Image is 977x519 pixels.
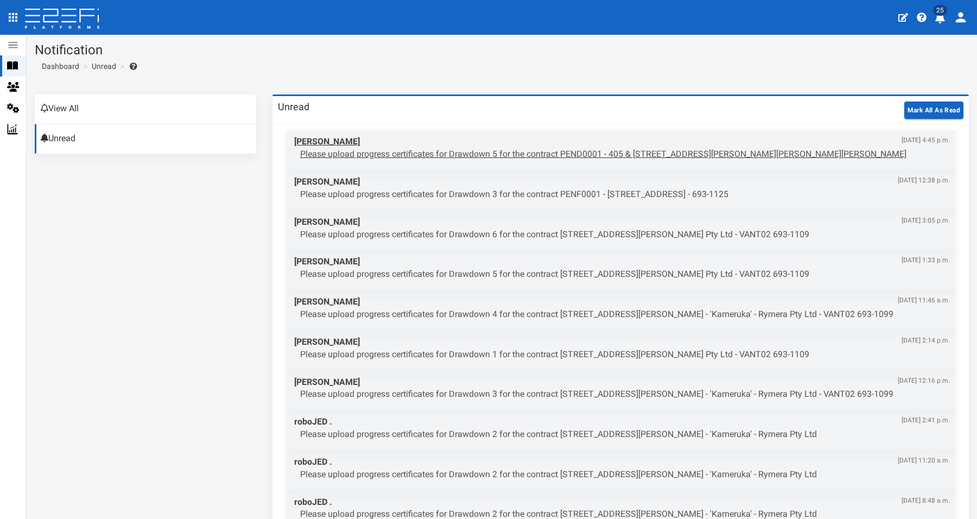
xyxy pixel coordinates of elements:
a: roboJED .[DATE] 11:20 a.m. Please upload progress certificates for Drawdown 2 for the contract [S... [286,451,955,491]
a: [PERSON_NAME][DATE] 11:46 a.m. Please upload progress certificates for Drawdown 4 for the contrac... [286,290,955,331]
span: [PERSON_NAME] [294,216,950,229]
a: View All [35,94,256,124]
span: [PERSON_NAME] [294,256,950,268]
p: Please upload progress certificates for Drawdown 3 for the contract PENF0001 - [STREET_ADDRESS] -... [300,188,950,201]
a: [PERSON_NAME][DATE] 1:33 p.m. Please upload progress certificates for Drawdown 5 for the contract... [286,250,955,290]
p: Please upload progress certificates for Drawdown 1 for the contract [STREET_ADDRESS][PERSON_NAME]... [300,349,950,361]
span: [DATE] 3:05 p.m. [902,216,950,225]
span: [PERSON_NAME] [294,336,950,349]
span: Dashboard [37,62,79,71]
span: [DATE] 4:45 p.m. [902,136,950,145]
span: [DATE] 12:16 p.m. [898,376,950,385]
span: [PERSON_NAME] [294,296,950,308]
span: [DATE] 2:14 p.m. [902,336,950,345]
span: [DATE] 12:38 p.m. [898,176,950,185]
span: [DATE] 11:20 a.m. [898,456,950,465]
a: [PERSON_NAME][DATE] 4:45 p.m. Please upload progress certificates for Drawdown 5 for the contract... [286,130,955,170]
p: Please upload progress certificates for Drawdown 3 for the contract [STREET_ADDRESS][PERSON_NAME]... [300,388,950,401]
p: Please upload progress certificates for Drawdown 5 for the contract PEND0001 - 405 & [STREET_ADDR... [300,148,950,161]
span: [DATE] 8:48 a.m. [902,496,950,505]
span: roboJED . [294,456,950,469]
a: Mark All As Read [904,104,963,115]
a: Dashboard [37,61,79,72]
p: Please upload progress certificates for Drawdown 2 for the contract [STREET_ADDRESS][PERSON_NAME]... [300,428,950,441]
span: roboJED . [294,496,950,509]
p: Please upload progress certificates for Drawdown 4 for the contract [STREET_ADDRESS][PERSON_NAME]... [300,308,950,321]
h3: Unread [278,102,309,112]
span: [PERSON_NAME] [294,136,950,148]
a: [PERSON_NAME][DATE] 12:38 p.m. Please upload progress certificates for Drawdown 3 for the contrac... [286,170,955,211]
a: [PERSON_NAME][DATE] 2:14 p.m. Please upload progress certificates for Drawdown 1 for the contract... [286,331,955,371]
span: [DATE] 1:33 p.m. [902,256,950,265]
p: Please upload progress certificates for Drawdown 6 for the contract [STREET_ADDRESS][PERSON_NAME]... [300,229,950,241]
button: Mark All As Read [904,102,963,119]
span: roboJED . [294,416,950,428]
span: [PERSON_NAME] [294,376,950,389]
p: Please upload progress certificates for Drawdown 2 for the contract [STREET_ADDRESS][PERSON_NAME]... [300,469,950,481]
a: [PERSON_NAME][DATE] 3:05 p.m. Please upload progress certificates for Drawdown 6 for the contract... [286,211,955,251]
a: roboJED .[DATE] 2:41 p.m. Please upload progress certificates for Drawdown 2 for the contract [ST... [286,410,955,451]
h1: Notification [35,43,969,57]
span: [DATE] 2:41 p.m. [902,416,950,425]
span: [PERSON_NAME] [294,176,950,188]
span: [DATE] 11:46 a.m. [898,296,950,305]
a: Unread [92,61,116,72]
a: [PERSON_NAME][DATE] 12:16 p.m. Please upload progress certificates for Drawdown 3 for the contrac... [286,371,955,411]
p: Please upload progress certificates for Drawdown 5 for the contract [STREET_ADDRESS][PERSON_NAME]... [300,268,950,281]
a: Unread [35,124,256,154]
